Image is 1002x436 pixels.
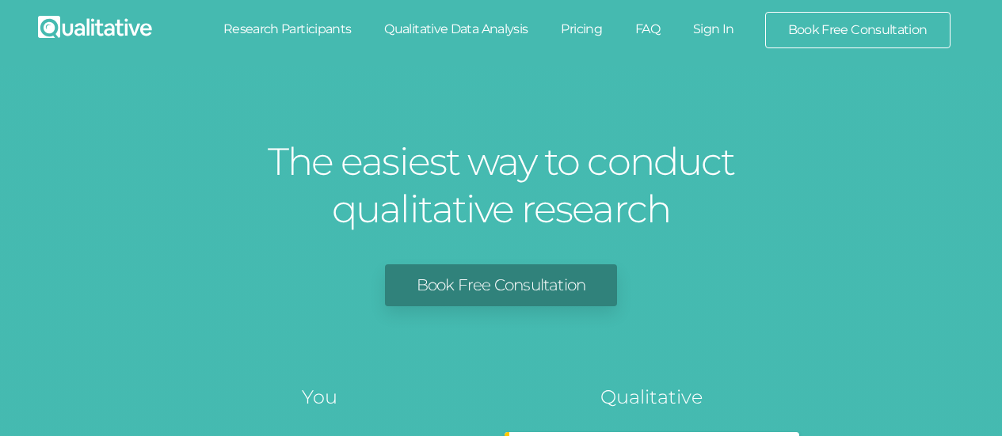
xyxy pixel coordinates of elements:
[264,138,739,233] h1: The easiest way to conduct qualitative research
[302,385,337,408] tspan: You
[368,12,544,47] a: Qualitative Data Analysis
[385,264,617,306] a: Book Free Consultation
[619,12,676,47] a: FAQ
[207,12,368,47] a: Research Participants
[600,385,703,408] tspan: Qualitative
[544,12,619,47] a: Pricing
[676,12,751,47] a: Sign In
[766,13,950,47] a: Book Free Consultation
[38,16,152,38] img: Qualitative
